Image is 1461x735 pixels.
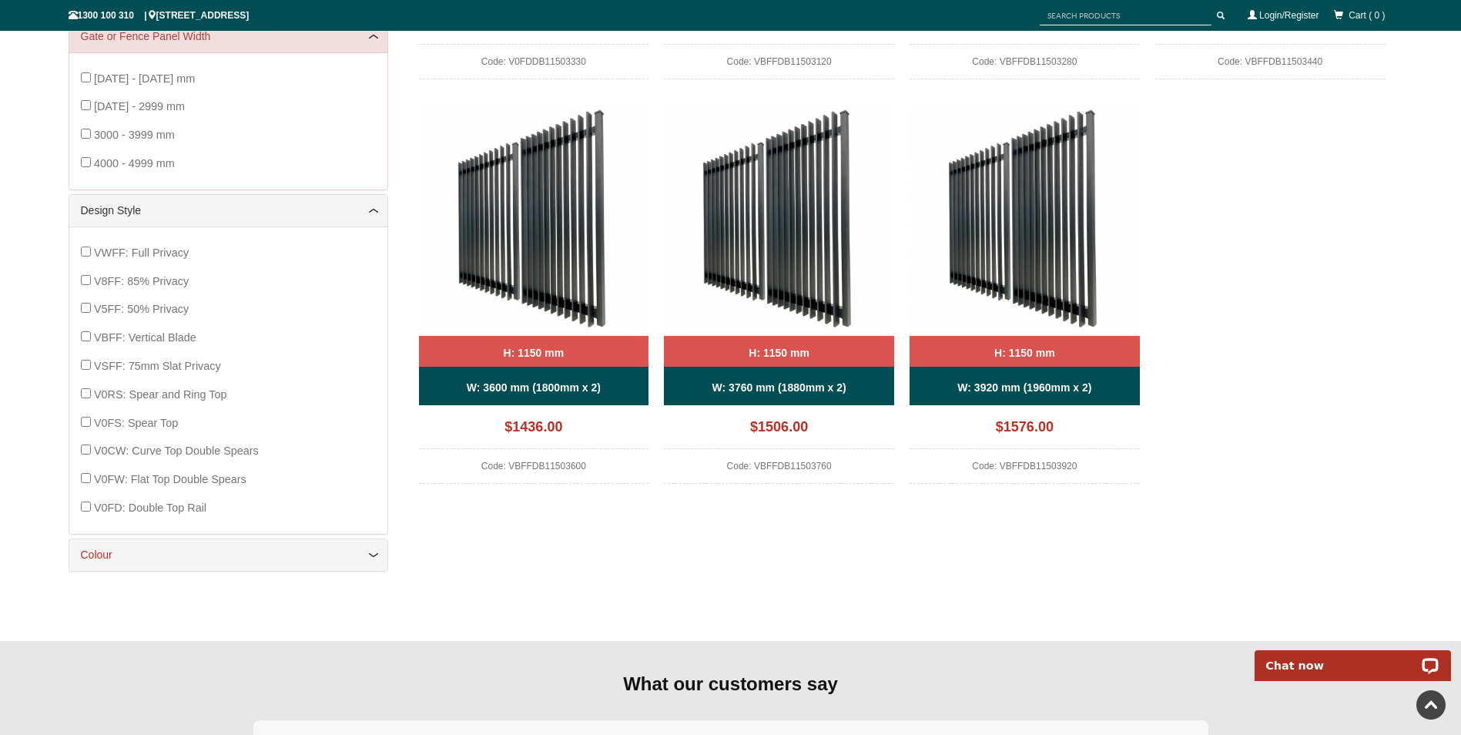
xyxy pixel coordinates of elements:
a: Login/Register [1259,10,1319,21]
img: VBFFDB - Ready to Install Fully Welded 65x16mm Vertical Blade - Aluminium Double Swing Gates - Ma... [910,106,1140,336]
span: V0FS: Spear Top [94,417,178,429]
a: VBFFDB - Ready to Install Fully Welded 65x16mm Vertical Blade - Aluminium Double Swing Gates - Ma... [419,106,649,484]
div: What our customers say [253,672,1208,696]
div: $1576.00 [910,413,1140,449]
a: Design Style [81,203,376,219]
span: V8FF: 85% Privacy [94,275,189,287]
b: H: 1150 mm [504,347,565,359]
div: Code: VBFFDB11503920 [910,457,1140,484]
span: V5FF: 50% Privacy [94,303,189,315]
span: V0CW: Curve Top Double Spears [94,445,259,457]
a: Gate or Fence Panel Width [81,29,376,45]
div: Code: VBFFDB11503440 [1155,52,1386,79]
div: Code: VBFFDB11503760 [664,457,894,484]
div: Code: V0FDDB11503330 [419,52,649,79]
span: V0FD: Double Top Rail [94,502,206,514]
span: VWFF: Full Privacy [94,247,189,259]
input: SEARCH PRODUCTS [1040,6,1211,25]
b: W: 3760 mm (1880mm x 2) [712,381,846,394]
span: 4000 - 4999 mm [94,157,175,169]
img: VBFFDB - Ready to Install Fully Welded 65x16mm Vertical Blade - Aluminium Double Swing Gates - Ma... [664,106,894,336]
div: Code: VBFFDB11503280 [910,52,1140,79]
span: 3000 - 3999 mm [94,129,175,141]
iframe: LiveChat chat widget [1245,633,1461,681]
div: Code: VBFFDB11503600 [419,457,649,484]
a: VBFFDB - Ready to Install Fully Welded 65x16mm Vertical Blade - Aluminium Double Swing Gates - Ma... [664,106,894,484]
span: VSFF: 75mm Slat Privacy [94,360,221,372]
b: W: 3920 mm (1960mm x 2) [957,381,1091,394]
div: Code: VBFFDB11503120 [664,52,894,79]
span: [DATE] - [DATE] mm [94,72,195,85]
a: Colour [81,547,376,563]
b: H: 1150 mm [749,347,809,359]
img: VBFFDB - Ready to Install Fully Welded 65x16mm Vertical Blade - Aluminium Double Swing Gates - Ma... [419,106,649,336]
span: VBFF: Vertical Blade [94,331,196,344]
span: [DATE] - 2999 mm [94,100,185,112]
span: V0RS: Spear and Ring Top [94,388,227,401]
b: W: 3600 mm (1800mm x 2) [467,381,601,394]
b: H: 1150 mm [994,347,1055,359]
span: Cart ( 0 ) [1349,10,1385,21]
div: $1436.00 [419,413,649,449]
span: 1300 100 310 | [STREET_ADDRESS] [69,10,250,21]
span: V0FW: Flat Top Double Spears [94,473,246,485]
div: $1506.00 [664,413,894,449]
a: VBFFDB - Ready to Install Fully Welded 65x16mm Vertical Blade - Aluminium Double Swing Gates - Ma... [910,106,1140,484]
